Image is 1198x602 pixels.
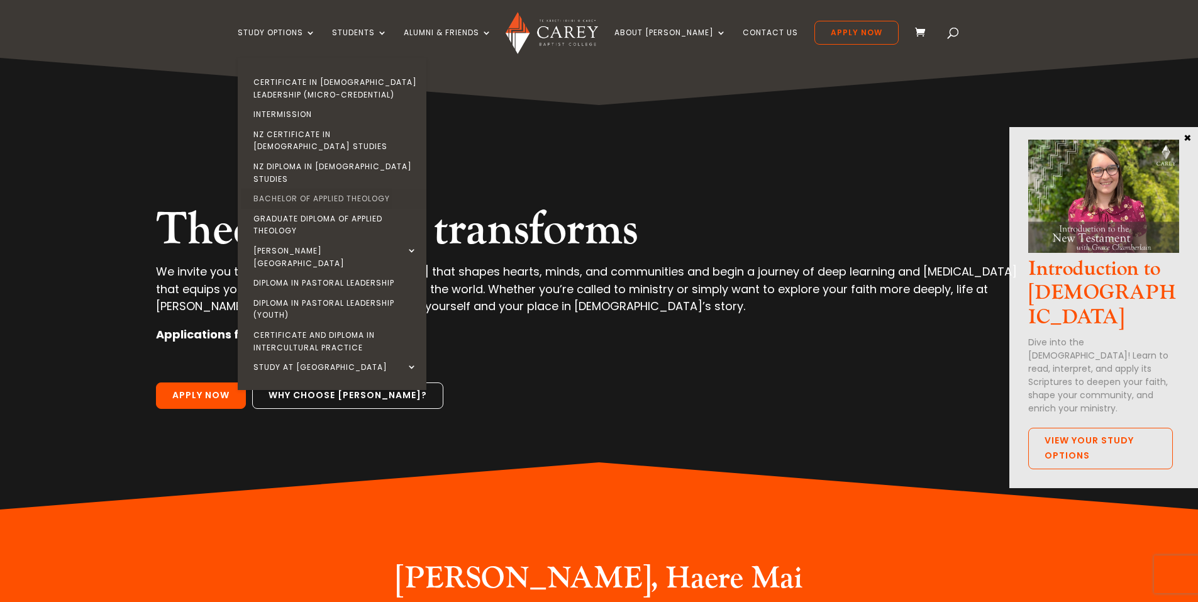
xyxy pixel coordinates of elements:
p: Dive into the [DEMOGRAPHIC_DATA]! Learn to read, interpret, and apply its Scriptures to deepen yo... [1028,336,1179,415]
a: Alumni & Friends [404,28,492,58]
a: Certificate and Diploma in Intercultural Practice [241,325,430,357]
a: Apply Now [156,382,246,409]
h3: Introduction to [DEMOGRAPHIC_DATA] [1028,257,1179,336]
a: NZ Diploma in [DEMOGRAPHIC_DATA] Studies [241,157,430,189]
a: Intermission [241,104,430,125]
h2: Theology that transforms [156,203,1041,263]
a: Certificate in [DEMOGRAPHIC_DATA] Leadership (Micro-credential) [241,72,430,104]
a: Why choose [PERSON_NAME]? [252,382,443,409]
a: Study Options [238,28,316,58]
a: View Your Study Options [1028,428,1173,469]
a: [PERSON_NAME][GEOGRAPHIC_DATA] [241,241,430,273]
a: Bachelor of Applied Theology [241,189,430,209]
a: NZ Certificate in [DEMOGRAPHIC_DATA] Studies [241,125,430,157]
button: Close [1181,131,1194,143]
p: We invite you to discover [DEMOGRAPHIC_DATA] that shapes hearts, minds, and communities and begin... [156,263,1041,326]
a: Study at [GEOGRAPHIC_DATA] [241,357,430,377]
a: Contact Us [743,28,798,58]
a: Apply Now [814,21,899,45]
a: Graduate Diploma of Applied Theology [241,209,430,241]
a: Intro to NT [1028,242,1179,257]
a: About [PERSON_NAME] [614,28,726,58]
a: Students [332,28,387,58]
a: Diploma in Pastoral Leadership (Youth) [241,293,430,325]
strong: Applications for 2026 are now open! [156,326,371,342]
a: Diploma in Pastoral Leadership [241,273,430,293]
img: Carey Baptist College [506,12,598,54]
img: Intro to NT [1028,140,1179,253]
